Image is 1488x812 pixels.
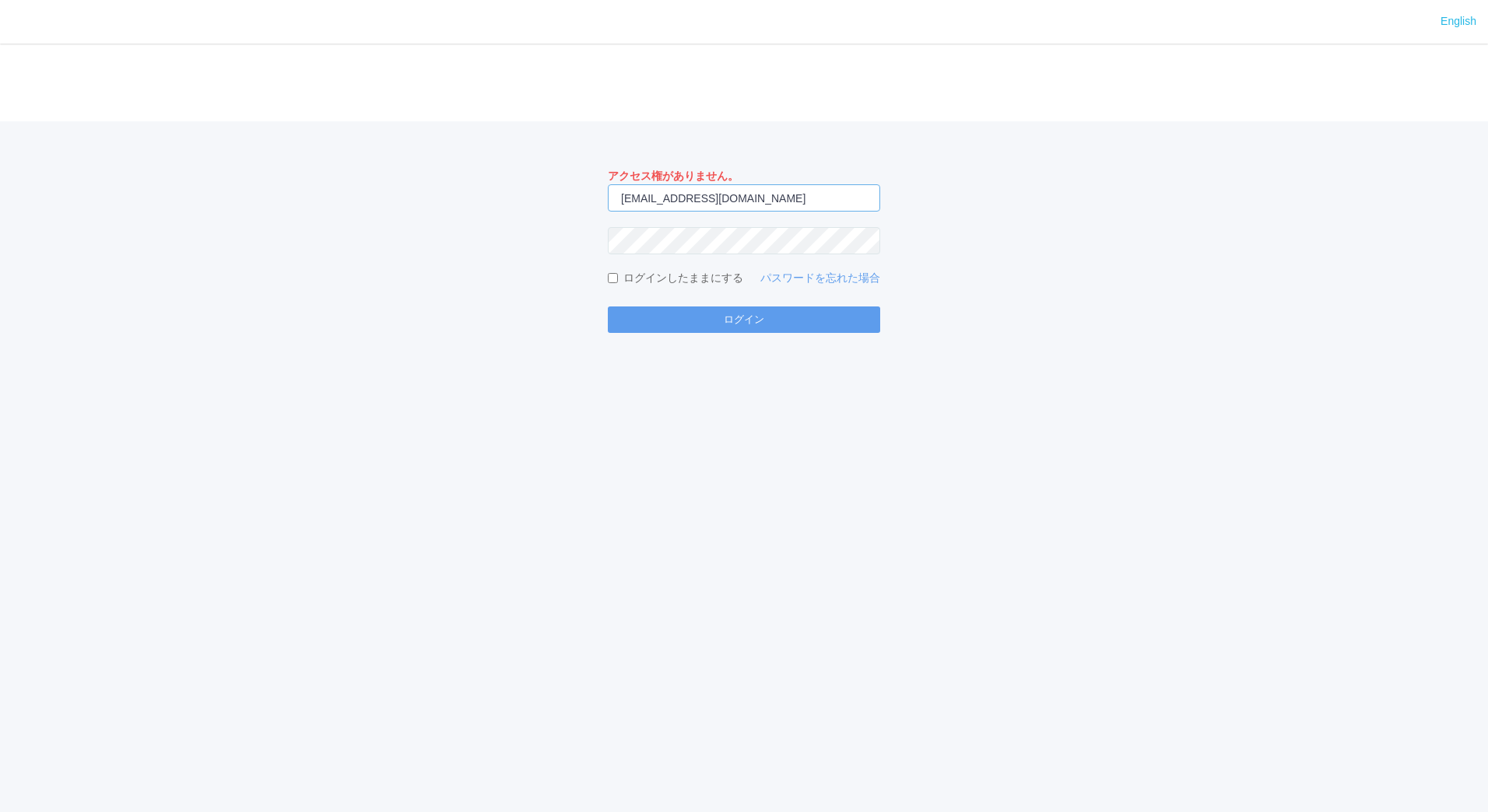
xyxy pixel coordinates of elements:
button: ログイン [608,306,880,333]
a: パスワードを忘れた場合 [760,271,880,284]
span: アクセス権がありません。 [608,170,739,182]
input: ログインしたままにする [608,273,618,283]
label: ログインしたままにする [608,270,743,286]
input: メールアドレス [608,184,880,212]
